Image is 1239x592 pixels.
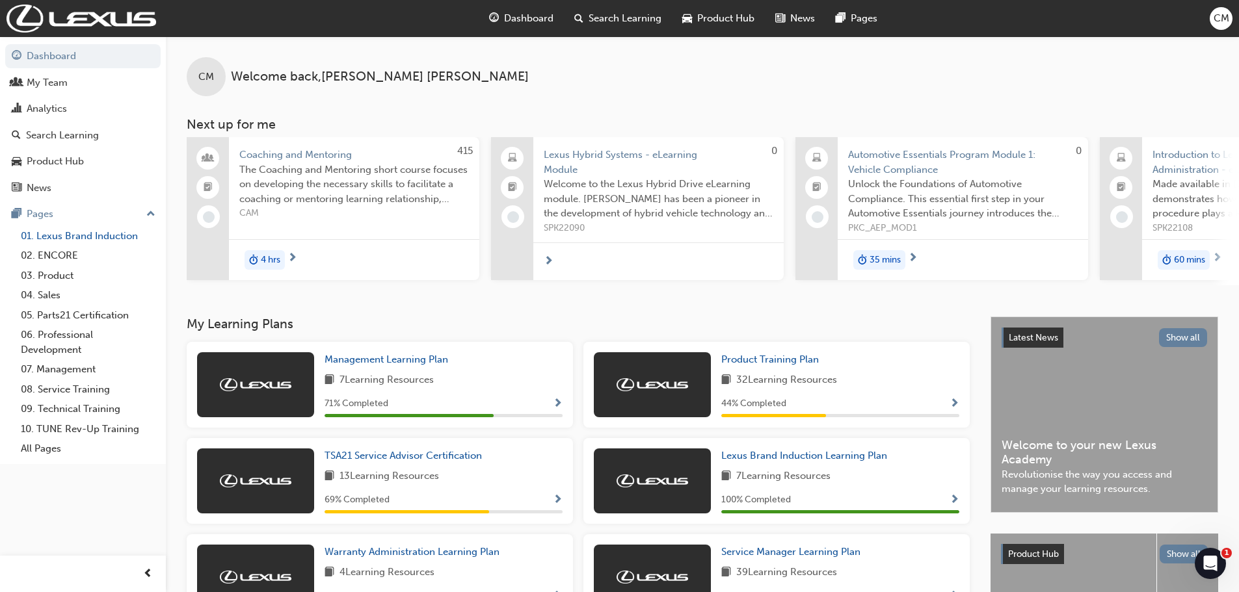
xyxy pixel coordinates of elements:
[553,495,563,506] span: Show Progress
[765,5,825,32] a: news-iconNews
[736,372,837,389] span: 32 Learning Resources
[1221,548,1232,558] span: 1
[26,128,99,143] div: Search Learning
[325,448,487,463] a: TSA21 Service Advisor Certification
[239,206,469,221] span: CAM
[489,10,499,27] span: guage-icon
[27,75,68,90] div: My Team
[1002,328,1207,348] a: Latest NewsShow all
[950,492,959,508] button: Show Progress
[507,211,519,223] span: learningRecordVerb_NONE-icon
[553,398,563,410] span: Show Progress
[544,221,773,236] span: SPK22090
[1076,145,1082,157] span: 0
[16,305,161,326] a: 05. Parts21 Certification
[812,211,823,223] span: learningRecordVerb_NONE-icon
[771,145,777,157] span: 0
[1159,328,1208,347] button: Show all
[479,5,564,32] a: guage-iconDashboard
[544,148,773,177] span: Lexus Hybrid Systems - eLearning Module
[544,256,553,268] span: next-icon
[16,285,161,305] a: 04. Sales
[908,253,918,264] span: next-icon
[12,183,21,194] span: news-icon
[950,398,959,410] span: Show Progress
[5,123,161,148] a: Search Learning
[5,149,161,174] a: Product Hub
[12,51,21,62] span: guage-icon
[795,137,1088,280] a: 0Automotive Essentials Program Module 1: Vehicle ComplianceUnlock the Foundations of Automotive C...
[16,266,161,286] a: 03. Product
[1116,211,1128,223] span: learningRecordVerb_NONE-icon
[721,469,731,485] span: book-icon
[721,546,860,558] span: Service Manager Learning Plan
[1195,548,1226,579] iframe: Intercom live chat
[325,450,482,461] span: TSA21 Service Advisor Certification
[16,226,161,246] a: 01. Lexus Brand Induction
[721,352,824,367] a: Product Training Plan
[736,469,831,485] span: 7 Learning Resources
[544,177,773,221] span: Welcome to the Lexus Hybrid Drive eLearning module. [PERSON_NAME] has been a pioneer in the devel...
[5,71,161,95] a: My Team
[812,150,821,167] span: laptop-icon
[848,148,1078,177] span: Automotive Essentials Program Module 1: Vehicle Compliance
[204,150,213,167] span: people-icon
[220,378,291,391] img: Trak
[736,565,837,581] span: 39 Learning Resources
[16,246,161,266] a: 02. ENCORE
[231,70,529,84] span: Welcome back , [PERSON_NAME] [PERSON_NAME]
[825,5,888,32] a: pages-iconPages
[166,117,1239,132] h3: Next up for me
[1117,179,1126,196] span: booktick-icon
[5,97,161,121] a: Analytics
[198,70,214,84] span: CM
[553,492,563,508] button: Show Progress
[617,378,688,391] img: Trak
[508,150,517,167] span: laptop-icon
[1002,467,1207,496] span: Revolutionise the way you access and manage your learning resources.
[204,179,213,196] span: booktick-icon
[672,5,765,32] a: car-iconProduct Hub
[325,546,500,558] span: Warranty Administration Learning Plan
[187,137,479,280] a: 415Coaching and MentoringThe Coaching and Mentoring short course focuses on developing the necess...
[457,145,473,157] span: 415
[589,11,661,26] span: Search Learning
[812,179,821,196] span: booktick-icon
[848,177,1078,221] span: Unlock the Foundations of Automotive Compliance. This essential first step in your Automotive Ess...
[553,396,563,412] button: Show Progress
[5,202,161,226] button: Pages
[617,571,688,584] img: Trak
[16,419,161,439] a: 10. TUNE Rev-Up Training
[851,11,877,26] span: Pages
[220,474,291,487] img: Trak
[16,325,161,359] a: 06. Professional Development
[239,148,469,162] span: Coaching and Mentoring
[682,10,692,27] span: car-icon
[1214,11,1229,26] span: CM
[721,565,731,581] span: book-icon
[16,399,161,419] a: 09. Technical Training
[249,251,258,268] span: duration-icon
[1002,438,1207,467] span: Welcome to your new Lexus Academy
[617,474,688,487] img: Trak
[1162,251,1171,268] span: duration-icon
[187,316,970,331] h3: My Learning Plans
[721,545,866,560] a: Service Manager Learning Plan
[721,493,791,508] span: 100 % Completed
[340,469,439,485] span: 13 Learning Resources
[12,77,21,89] span: people-icon
[1008,548,1059,560] span: Product Hub
[564,5,672,32] a: search-iconSearch Learning
[991,316,1218,513] a: Latest NewsShow allWelcome to your new Lexus AcademyRevolutionise the way you access and manage y...
[1009,332,1058,343] span: Latest News
[950,396,959,412] button: Show Progress
[848,221,1078,236] span: PKC_AEP_MOD1
[27,154,84,169] div: Product Hub
[340,372,434,389] span: 7 Learning Resources
[1212,253,1222,264] span: next-icon
[325,493,390,508] span: 69 % Completed
[574,10,583,27] span: search-icon
[790,11,815,26] span: News
[12,130,21,142] span: search-icon
[721,354,819,365] span: Product Training Plan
